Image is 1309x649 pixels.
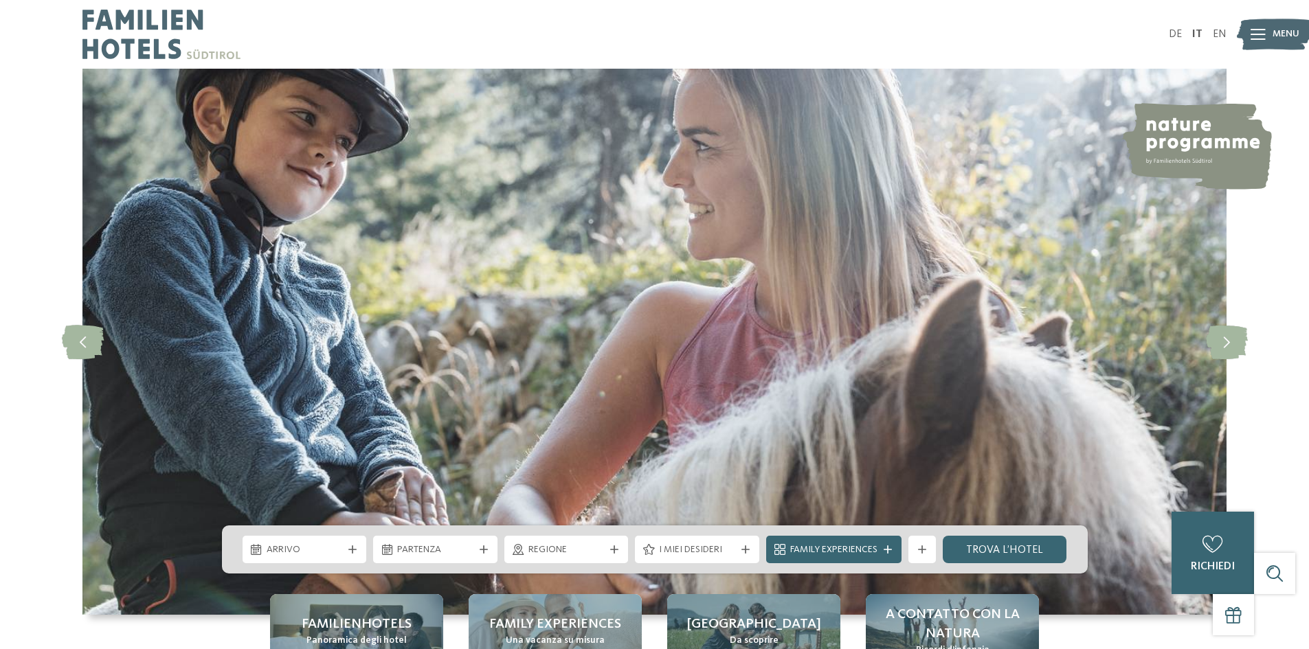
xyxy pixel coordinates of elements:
[659,543,735,557] span: I miei desideri
[880,605,1025,644] span: A contatto con la natura
[82,69,1227,615] img: Family hotel Alto Adige: the happy family places!
[1192,29,1202,40] a: IT
[1172,512,1254,594] a: richiedi
[1273,27,1299,41] span: Menu
[730,634,779,648] span: Da scoprire
[1121,103,1272,190] img: nature programme by Familienhotels Südtirol
[397,543,473,557] span: Partenza
[790,543,877,557] span: Family Experiences
[489,615,621,634] span: Family experiences
[506,634,605,648] span: Una vacanza su misura
[306,634,407,648] span: Panoramica degli hotel
[267,543,343,557] span: Arrivo
[528,543,605,557] span: Regione
[1169,29,1182,40] a: DE
[687,615,821,634] span: [GEOGRAPHIC_DATA]
[1191,561,1235,572] span: richiedi
[302,615,412,634] span: Familienhotels
[1213,29,1227,40] a: EN
[943,536,1067,563] a: trova l’hotel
